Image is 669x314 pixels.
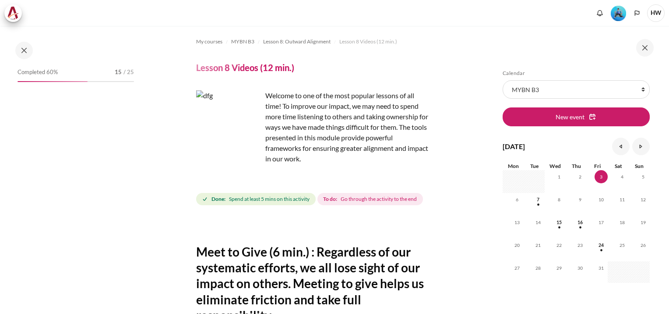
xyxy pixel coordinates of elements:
[574,220,587,225] a: Thursday, 16 October events
[196,90,262,156] img: dfg
[574,216,587,229] span: 16
[323,195,337,203] strong: To do:
[229,195,310,203] span: Spend at least 5 mins on this activity
[196,35,430,49] nav: Navigation bar
[556,112,584,121] span: New event
[630,7,644,20] button: Languages
[211,195,225,203] strong: Done:
[263,36,331,47] a: Lesson 8: Outward Alignment
[593,7,606,20] div: Show notification window with no new notifications
[574,193,587,206] span: 9
[508,163,519,169] span: Mon
[616,239,629,252] span: 25
[611,5,626,21] div: Level #3
[607,5,630,21] a: Level #3
[503,141,525,152] h4: [DATE]
[637,170,650,183] span: 5
[553,193,566,206] span: 8
[339,38,397,46] span: Lesson 8 Videos (12 min.)
[123,68,134,77] span: / 25
[553,216,566,229] span: 15
[647,4,665,22] span: HW
[18,81,88,82] div: 60%
[532,193,545,206] span: 7
[511,193,524,206] span: 6
[637,239,650,252] span: 26
[196,191,425,207] div: Completion requirements for Lesson 8 Videos (12 min.)
[7,7,19,20] img: Architeck
[553,239,566,252] span: 22
[532,197,545,202] a: Tuesday, 7 October events
[595,261,608,275] span: 31
[587,170,608,193] td: Today
[637,216,650,229] span: 19
[231,36,254,47] a: MYBN B3
[553,170,566,183] span: 1
[530,163,539,169] span: Tue
[595,239,608,252] span: 24
[553,220,566,225] a: Wednesday, 15 October events
[231,38,254,46] span: MYBN B3
[4,4,26,22] a: Architeck Architeck
[595,216,608,229] span: 17
[611,6,626,21] img: Level #3
[532,261,545,275] span: 28
[532,239,545,252] span: 21
[532,216,545,229] span: 14
[615,163,622,169] span: Sat
[339,36,397,47] a: Lesson 8 Videos (12 min.)
[115,68,122,77] span: 15
[341,195,417,203] span: Go through the activity to the end
[503,107,650,126] button: New event
[511,261,524,275] span: 27
[647,4,665,22] a: User menu
[553,261,566,275] span: 29
[595,170,608,183] span: 3
[637,193,650,206] span: 12
[635,163,644,169] span: Sun
[196,62,294,73] h4: Lesson 8 Videos (12 min.)
[572,163,581,169] span: Thu
[594,163,601,169] span: Fri
[549,163,561,169] span: Wed
[595,193,608,206] span: 10
[196,90,430,164] p: Welcome to one of the most popular lessons of all time! To improve our impact, we may need to spe...
[263,38,331,46] span: Lesson 8: Outward Alignment
[511,239,524,252] span: 20
[196,38,222,46] span: My courses
[616,216,629,229] span: 18
[574,261,587,275] span: 30
[196,36,222,47] a: My courses
[511,216,524,229] span: 13
[18,68,58,77] span: Completed 60%
[503,70,650,77] h5: Calendar
[595,243,608,248] a: Friday, 24 October events
[616,193,629,206] span: 11
[616,170,629,183] span: 4
[574,239,587,252] span: 23
[574,170,587,183] span: 2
